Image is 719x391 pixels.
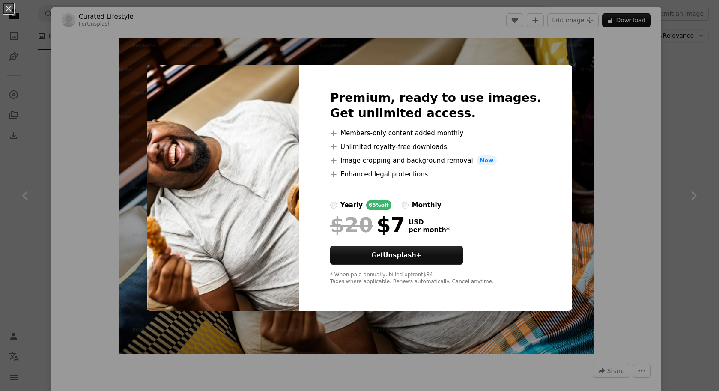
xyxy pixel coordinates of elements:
span: USD [409,218,450,226]
div: yearly [340,200,363,210]
div: 65% off [366,200,391,210]
span: per month * [409,226,450,234]
img: premium_photo-1723478515704-629ab1575612 [147,65,299,311]
li: Unlimited royalty-free downloads [330,142,541,152]
li: Members-only content added monthly [330,128,541,138]
div: monthly [412,200,442,210]
input: monthly [402,202,409,209]
strong: Unsplash+ [383,251,421,259]
div: * When paid annually, billed upfront $84 Taxes where applicable. Renews automatically. Cancel any... [330,272,541,285]
span: New [477,155,497,166]
span: $20 [330,214,373,236]
button: GetUnsplash+ [330,246,463,265]
li: Enhanced legal protections [330,169,541,179]
input: yearly65%off [330,202,337,209]
div: $7 [330,214,405,236]
li: Image cropping and background removal [330,155,541,166]
h2: Premium, ready to use images. Get unlimited access. [330,90,541,121]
